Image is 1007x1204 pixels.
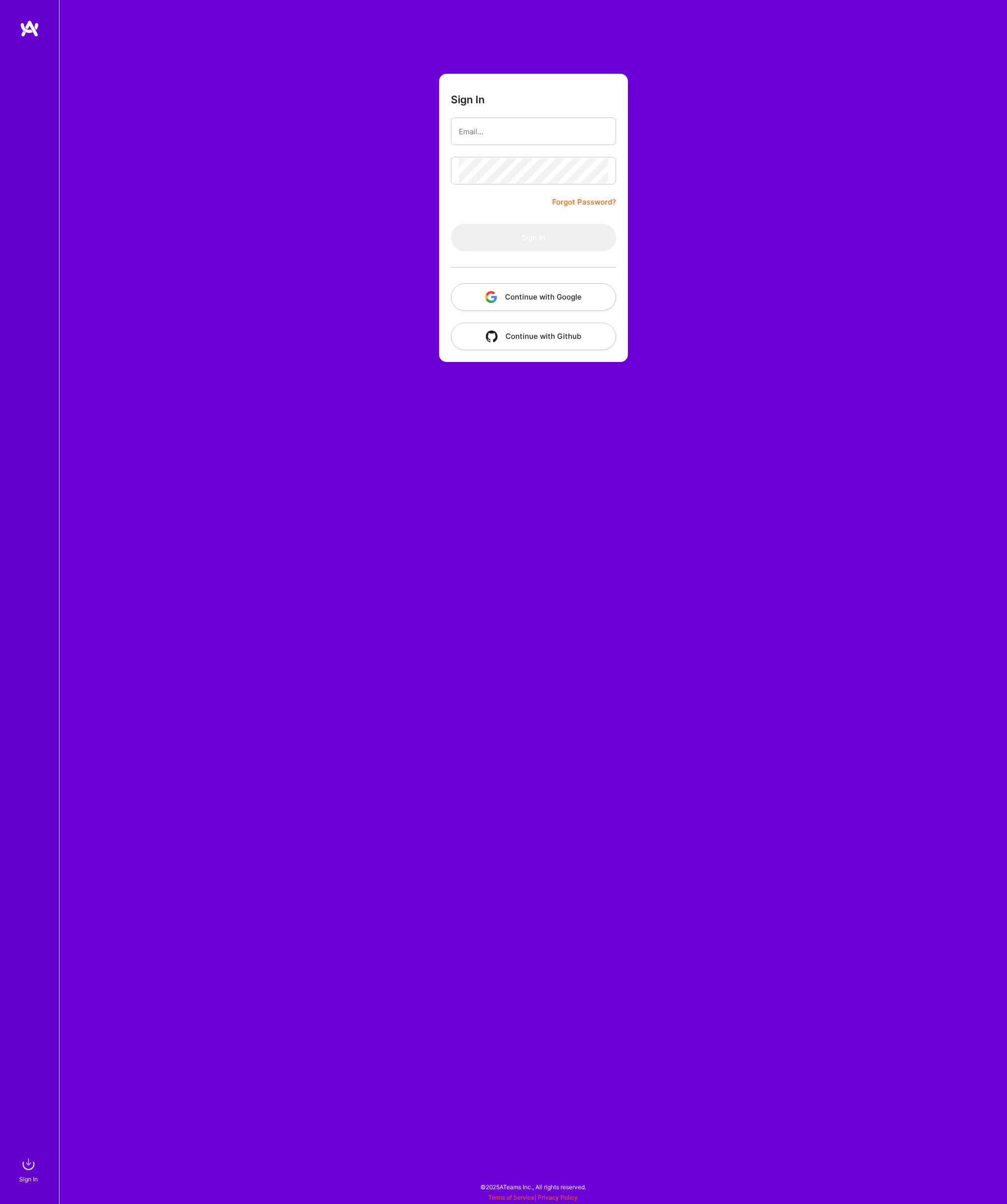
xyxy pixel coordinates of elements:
[451,323,616,350] button: Continue with Github
[488,1194,534,1201] a: Terms of Service
[19,1154,38,1174] img: sign in
[552,196,616,208] a: Forgot Password?
[21,1154,38,1184] a: sign inSign In
[485,291,497,303] img: icon
[538,1194,578,1201] a: Privacy Policy
[488,1194,578,1201] span: |
[451,283,616,311] button: Continue with Google
[451,93,485,106] h3: Sign In
[20,20,39,37] img: logo
[59,1174,1007,1199] div: © 2025 ATeams Inc., All rights reserved.
[451,224,616,251] button: Sign In
[459,119,608,144] input: Email...
[19,1174,38,1184] div: Sign In
[486,331,498,342] img: icon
